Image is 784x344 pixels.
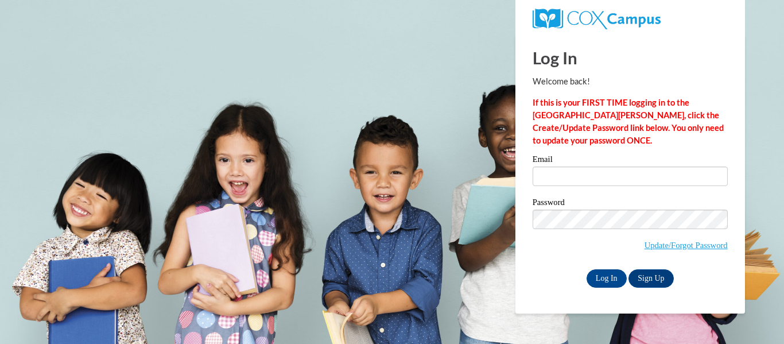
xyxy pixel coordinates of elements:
[533,75,728,88] p: Welcome back!
[533,198,728,210] label: Password
[628,269,673,288] a: Sign Up
[533,98,724,145] strong: If this is your FIRST TIME logging in to the [GEOGRAPHIC_DATA][PERSON_NAME], click the Create/Upd...
[645,241,728,250] a: Update/Forgot Password
[533,46,728,69] h1: Log In
[587,269,627,288] input: Log In
[533,155,728,167] label: Email
[533,13,661,23] a: COX Campus
[533,9,661,29] img: COX Campus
